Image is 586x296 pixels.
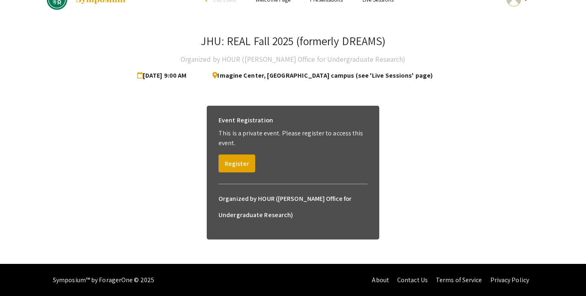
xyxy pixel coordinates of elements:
[201,34,386,48] h3: JHU: REAL Fall 2025 (formerly DREAMS)
[372,276,389,284] a: About
[490,276,529,284] a: Privacy Policy
[219,112,273,128] h6: Event Registration
[206,67,433,84] span: Imagine Center, [GEOGRAPHIC_DATA] campus (see 'Live Sessions' page)
[219,128,367,148] p: This is a private event. Please register to access this event.
[137,67,190,84] span: [DATE] 9:00 AM
[219,155,255,172] button: Register
[219,191,367,223] h6: Organized by HOUR ([PERSON_NAME] Office for Undergraduate Research)
[6,259,35,290] iframe: Chat
[436,276,482,284] a: Terms of Service
[181,51,406,67] h4: Organized by HOUR ([PERSON_NAME] Office for Undergraduate Research)
[397,276,428,284] a: Contact Us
